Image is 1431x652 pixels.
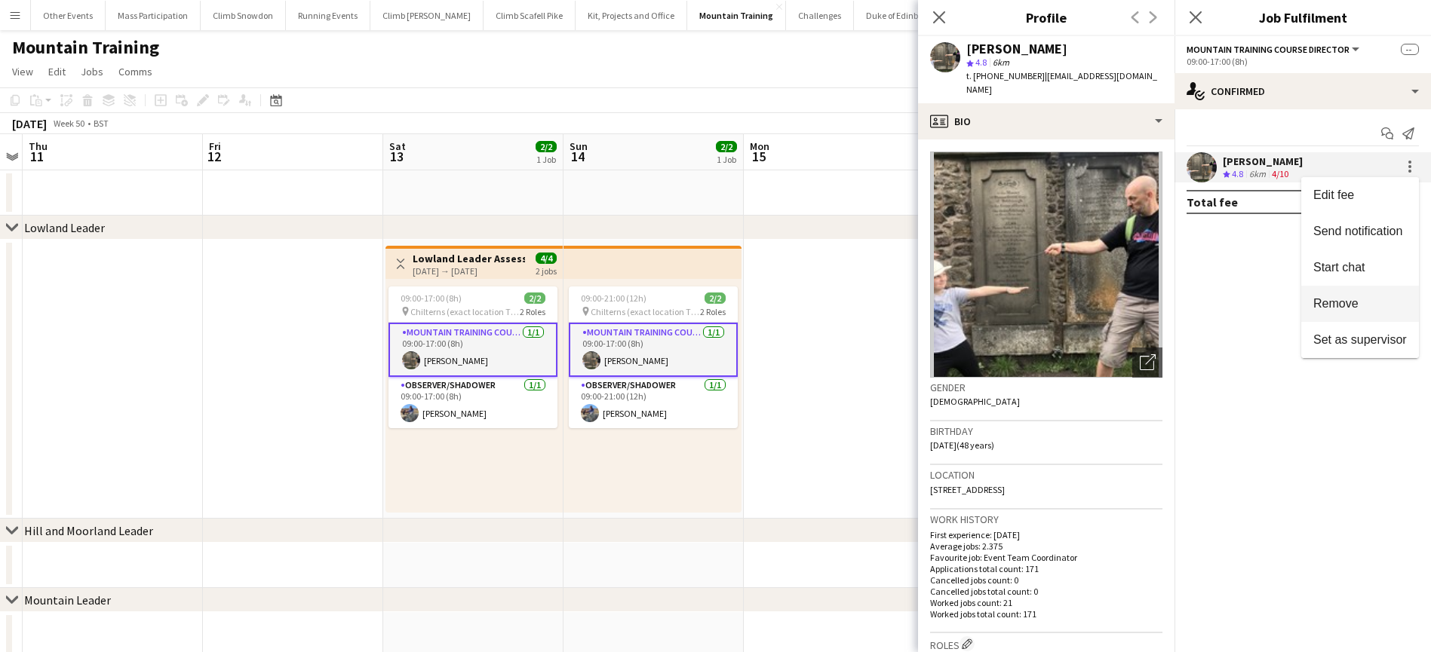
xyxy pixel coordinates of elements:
span: Start chat [1313,261,1365,274]
button: Start chat [1301,249,1419,286]
button: Remove [1301,286,1419,322]
span: Edit fee [1313,188,1354,201]
button: Edit fee [1301,177,1419,213]
button: Send notification [1301,213,1419,249]
button: Set as supervisor [1301,322,1419,358]
span: Remove [1313,297,1359,310]
span: Send notification [1313,225,1402,237]
span: Set as supervisor [1313,333,1407,346]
